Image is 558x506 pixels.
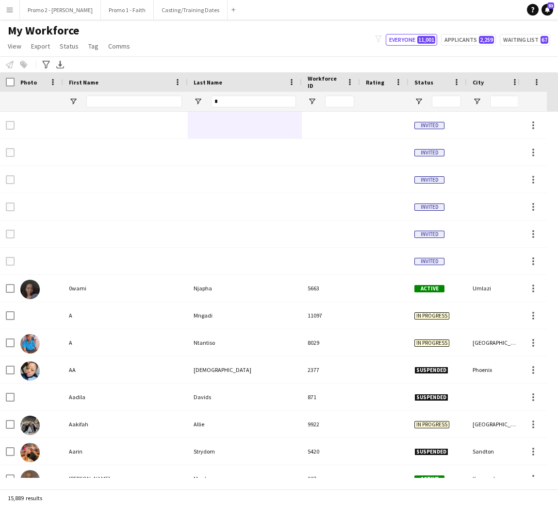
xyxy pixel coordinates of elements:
span: In progress [414,339,449,347]
span: 2,259 [479,36,494,44]
button: Open Filter Menu [308,97,316,106]
app-action-btn: Export XLSX [54,59,66,70]
input: First Name Filter Input [86,96,182,107]
a: 53 [542,4,553,16]
span: Suspended [414,367,448,374]
a: View [4,40,25,52]
input: Row Selection is disabled for this row (unchecked) [6,121,15,130]
div: 871 [302,384,360,410]
div: Ntantiso [188,329,302,356]
div: Krugersdorp [467,465,525,492]
span: Active [414,475,444,483]
button: Everyone11,001 [386,34,437,46]
div: Strydom [188,438,302,465]
span: Suspended [414,394,448,401]
div: Aarin [63,438,188,465]
span: Export [31,42,50,51]
div: A [63,329,188,356]
span: Workforce ID [308,75,343,89]
button: Open Filter Menu [194,97,202,106]
span: View [8,42,21,51]
span: Invited [414,176,444,184]
span: Invited [414,203,444,211]
button: Open Filter Menu [69,97,78,106]
button: Promo 2 - [PERSON_NAME] [20,0,101,19]
input: Workforce ID Filter Input [325,96,354,107]
img: Aarin Strydom [20,443,40,462]
div: A [63,302,188,329]
div: 2377 [302,356,360,383]
button: Waiting list67 [500,34,550,46]
span: Invited [414,258,444,265]
div: 11097 [302,302,360,329]
div: Aakifah [63,411,188,438]
span: First Name [69,79,98,86]
img: Aaron Maake [20,470,40,489]
button: Promo 1 - Faith [101,0,154,19]
span: Tag [88,42,98,51]
div: [DEMOGRAPHIC_DATA] [188,356,302,383]
span: Active [414,285,444,292]
a: Tag [84,40,102,52]
input: Last Name Filter Input [211,96,296,107]
div: AA [63,356,188,383]
span: City [473,79,484,86]
div: 9922 [302,411,360,438]
img: 0wami Njapha [20,280,40,299]
div: Maake [188,465,302,492]
button: Open Filter Menu [414,97,423,106]
input: Row Selection is disabled for this row (unchecked) [6,148,15,157]
div: Allie [188,411,302,438]
span: In progress [414,312,449,320]
button: Applicants2,259 [441,34,496,46]
input: Row Selection is disabled for this row (unchecked) [6,202,15,211]
div: 5420 [302,438,360,465]
div: [GEOGRAPHIC_DATA] [467,411,525,438]
input: Row Selection is disabled for this row (unchecked) [6,175,15,184]
span: 53 [547,2,554,9]
span: Status [414,79,433,86]
div: [PERSON_NAME] [63,465,188,492]
div: 907 [302,465,360,492]
span: Rating [366,79,384,86]
input: City Filter Input [490,96,519,107]
div: Sandton [467,438,525,465]
span: Last Name [194,79,222,86]
input: Row Selection is disabled for this row (unchecked) [6,230,15,238]
span: Comms [108,42,130,51]
button: Open Filter Menu [473,97,481,106]
a: Comms [104,40,134,52]
div: 5663 [302,275,360,302]
span: In progress [414,421,449,428]
input: Row Selection is disabled for this row (unchecked) [6,257,15,266]
span: Invited [414,122,444,129]
a: Export [27,40,54,52]
input: Status Filter Input [432,96,461,107]
div: [GEOGRAPHIC_DATA] [467,329,525,356]
div: 8029 [302,329,360,356]
img: Aakifah Allie [20,416,40,435]
span: My Workforce [8,23,79,38]
span: Photo [20,79,37,86]
span: 67 [541,36,548,44]
div: Aadila [63,384,188,410]
span: Invited [414,231,444,238]
div: Davids [188,384,302,410]
span: Suspended [414,448,448,455]
img: AA MNYANDU [20,361,40,381]
div: Mngadi [188,302,302,329]
div: Njapha [188,275,302,302]
span: Invited [414,149,444,156]
span: Status [60,42,79,51]
div: Phoenix [467,356,525,383]
button: Casting/Training Dates [154,0,228,19]
a: Status [56,40,82,52]
div: 0wami [63,275,188,302]
img: A Ntantiso [20,334,40,354]
app-action-btn: Advanced filters [40,59,52,70]
span: 11,001 [417,36,435,44]
div: Umlazi [467,275,525,302]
